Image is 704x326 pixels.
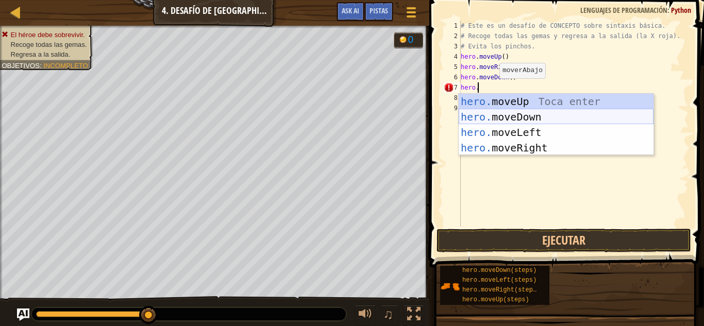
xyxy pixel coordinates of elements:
button: Cambia a pantalla completa. [404,305,424,326]
div: 0 [408,35,418,44]
div: 1 [444,21,461,31]
span: Python [671,5,691,15]
li: El héroe debe sobrevivir. [2,30,87,40]
li: Regresa a la salida. [2,49,87,59]
span: Incompleto [43,62,88,69]
span: hero.moveDown(steps) [462,267,537,274]
span: hero.moveUp(steps) [462,296,529,303]
span: Recoge todas las gemas. [11,41,87,48]
button: Ask AI [17,308,29,321]
button: ♫ [381,305,398,326]
div: 3 [444,41,461,52]
div: 2 [444,31,461,41]
span: Lenguajes de programación [580,5,667,15]
button: Ejecutar [437,229,691,252]
code: moverAbajo [502,66,543,74]
span: hero.moveRight(steps) [462,286,540,294]
div: 8 [444,93,461,103]
button: Ask AI [337,2,364,21]
button: Ajustar el volúmen [355,305,376,326]
div: 7 [444,82,461,93]
span: hero.moveLeft(steps) [462,277,537,284]
div: Team 'ogres' has 0 gold. [394,32,423,48]
div: 5 [444,62,461,72]
span: Ask AI [342,6,359,15]
span: : [667,5,671,15]
span: Regresa a la salida. [11,50,71,58]
span: : [40,62,43,69]
div: 6 [444,72,461,82]
li: Recoge todas las gemas. [2,40,87,49]
div: 4 [444,52,461,62]
img: portrait.png [440,277,460,296]
span: El héroe debe sobrevivir. [11,31,85,38]
span: ♫ [383,306,393,322]
div: 9 [444,103,461,113]
span: Pistas [370,6,388,15]
span: Objetivos [2,62,40,69]
button: Mostrar menú de juego [398,2,424,26]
